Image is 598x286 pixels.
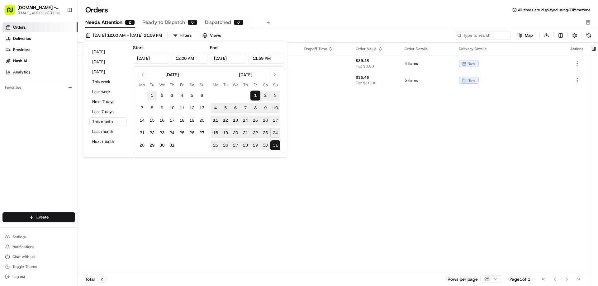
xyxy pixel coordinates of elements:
[211,82,221,88] th: Monday
[230,82,240,88] th: Wednesday
[172,53,208,64] input: Time
[157,82,167,88] th: Wednesday
[142,19,185,26] span: Ready to Dispatch
[2,82,75,92] div: Favorites
[250,140,260,150] button: 29
[459,46,560,51] div: Delivery Details
[89,137,127,146] button: Next month
[167,91,177,101] button: 3
[62,105,75,110] span: Pylon
[210,53,246,64] input: Date
[12,264,37,269] span: Toggle Theme
[137,115,147,125] button: 14
[239,72,252,78] div: [DATE]
[85,19,122,26] span: Needs Attention
[167,82,177,88] th: Thursday
[240,115,250,125] button: 14
[250,115,260,125] button: 15
[44,105,75,110] a: Powered byPylon
[50,88,102,99] a: 💻API Documentation
[93,33,162,38] span: [DATE] 12:00 AM - [DATE] 11:59 PM
[221,103,230,113] button: 5
[211,140,221,150] button: 25
[200,31,224,40] button: Views
[513,32,537,39] button: Map
[240,103,250,113] button: 7
[405,78,449,83] span: 5 items
[356,75,369,80] span: $35.46
[210,45,217,50] label: End
[177,115,187,125] button: 18
[133,53,169,64] input: Date
[13,58,27,64] span: Nash AI
[89,117,127,126] button: This month
[211,128,221,138] button: 18
[89,48,127,56] button: [DATE]
[405,46,449,51] div: Order Details
[405,61,449,66] span: 4 items
[187,103,197,113] button: 12
[510,276,530,282] div: Page 1 of 1
[260,103,270,113] button: 9
[2,262,75,271] button: Toggle Theme
[21,59,102,66] div: Start new chat
[157,115,167,125] button: 16
[187,91,197,101] button: 5
[13,47,30,53] span: Providers
[260,140,270,150] button: 30
[260,115,270,125] button: 16
[106,61,113,69] button: Start new chat
[16,40,103,47] input: Clear
[12,244,34,249] span: Notifications
[138,70,147,79] button: Go to previous month
[356,64,374,69] span: Tip: $0.00
[2,232,75,241] button: Settings
[133,45,143,50] label: Start
[89,107,127,116] button: Last 7 days
[147,103,157,113] button: 8
[187,20,197,25] div: 0
[197,103,207,113] button: 13
[205,19,231,26] span: Dispatched
[197,115,207,125] button: 20
[2,45,78,55] a: Providers
[356,58,369,63] span: $39.48
[177,82,187,88] th: Friday
[89,58,127,66] button: [DATE]
[17,11,62,16] button: [EMAIL_ADDRESS][DOMAIN_NAME]
[270,128,280,138] button: 24
[36,214,49,220] span: Create
[2,2,64,17] button: [DOMAIN_NAME] - [GEOGRAPHIC_DATA] ([PERSON_NAME])[EMAIL_ADDRESS][DOMAIN_NAME]
[157,91,167,101] button: 2
[170,31,194,40] button: Filters
[270,91,280,101] button: 3
[230,115,240,125] button: 13
[230,103,240,113] button: 6
[6,59,17,71] img: 1736555255976-a54dd68f-1ca7-489b-9aae-adbdc363a1c4
[12,90,48,96] span: Knowledge Base
[187,115,197,125] button: 19
[6,6,19,19] img: Nash
[234,20,244,25] div: 0
[525,33,533,38] span: Map
[12,274,25,279] span: Log out
[304,46,346,51] div: Dropoff Time
[270,82,280,88] th: Sunday
[250,128,260,138] button: 22
[147,115,157,125] button: 15
[221,82,230,88] th: Tuesday
[85,5,108,15] h1: Orders
[210,33,221,38] span: Views
[240,140,250,150] button: 28
[137,140,147,150] button: 28
[221,140,230,150] button: 26
[197,82,207,88] th: Sunday
[157,128,167,138] button: 23
[13,25,26,30] span: Orders
[17,4,62,11] button: [DOMAIN_NAME] - [GEOGRAPHIC_DATA] ([PERSON_NAME])
[211,115,221,125] button: 11
[13,36,31,41] span: Deliveries
[448,276,478,282] p: Rows per page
